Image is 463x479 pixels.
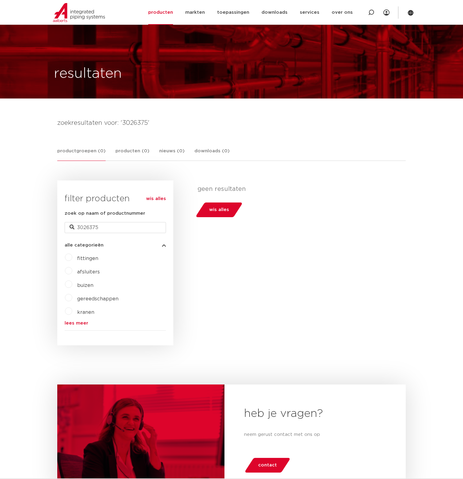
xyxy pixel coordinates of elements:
[65,243,166,247] button: alle categorieën
[258,460,277,470] span: contact
[77,269,100,274] a: afsluiters
[194,147,230,161] a: downloads (0)
[77,296,119,301] a: gereedschappen
[244,407,386,421] h2: heb je vragen?
[115,147,149,161] a: producten (0)
[65,222,166,233] input: zoeken
[198,185,401,193] p: geen resultaten
[54,64,122,84] h1: resultaten
[209,205,229,215] span: wis alles
[65,321,166,325] a: lees meer
[65,243,104,247] span: alle categorieën
[146,195,166,202] a: wis alles
[65,210,145,217] label: zoek op naam of productnummer
[159,147,185,161] a: nieuws (0)
[77,256,98,261] a: fittingen
[57,147,106,161] a: productgroepen (0)
[244,458,291,473] a: contact
[77,283,93,288] a: buizen
[57,118,406,128] h4: zoekresultaten voor: '3026375'
[65,193,166,205] h3: filter producten
[77,310,94,315] a: kranen
[244,431,386,438] p: neem gerust contact met ons op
